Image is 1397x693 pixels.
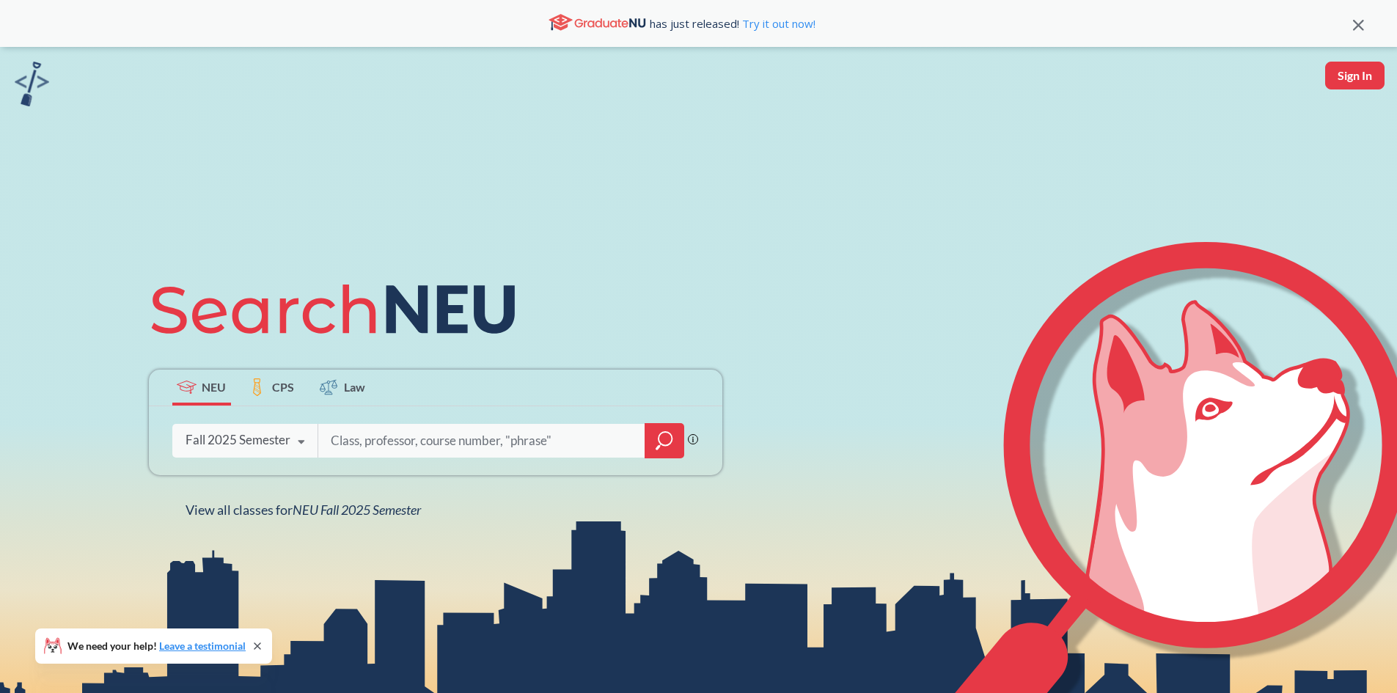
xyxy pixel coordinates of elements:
[645,423,684,458] div: magnifying glass
[329,425,634,456] input: Class, professor, course number, "phrase"
[344,378,365,395] span: Law
[186,432,290,448] div: Fall 2025 Semester
[1325,62,1385,89] button: Sign In
[15,62,49,106] img: sandbox logo
[159,639,246,652] a: Leave a testimonial
[186,502,421,518] span: View all classes for
[293,502,421,518] span: NEU Fall 2025 Semester
[272,378,294,395] span: CPS
[202,378,226,395] span: NEU
[67,641,246,651] span: We need your help!
[656,430,673,451] svg: magnifying glass
[739,16,815,31] a: Try it out now!
[650,15,815,32] span: has just released!
[15,62,49,111] a: sandbox logo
